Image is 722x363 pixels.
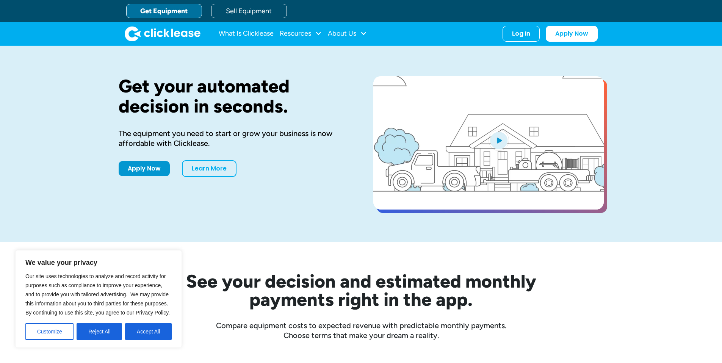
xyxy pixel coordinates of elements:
a: Sell Equipment [211,4,287,18]
h2: See your decision and estimated monthly payments right in the app. [149,272,573,308]
a: Apply Now [546,26,598,42]
div: Log In [512,30,530,38]
button: Reject All [77,323,122,340]
img: Clicklease logo [125,26,200,41]
h1: Get your automated decision in seconds. [119,76,349,116]
div: About Us [328,26,367,41]
a: Learn More [182,160,236,177]
div: The equipment you need to start or grow your business is now affordable with Clicklease. [119,128,349,148]
img: Blue play button logo on a light blue circular background [489,130,509,151]
button: Customize [25,323,74,340]
a: open lightbox [373,76,604,210]
p: We value your privacy [25,258,172,267]
div: We value your privacy [15,250,182,348]
a: home [125,26,200,41]
button: Accept All [125,323,172,340]
a: Get Equipment [126,4,202,18]
span: Our site uses technologies to analyze and record activity for purposes such as compliance to impr... [25,273,170,316]
div: Resources [280,26,322,41]
a: Apply Now [119,161,170,176]
div: Compare equipment costs to expected revenue with predictable monthly payments. Choose terms that ... [119,321,604,340]
a: What Is Clicklease [219,26,274,41]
